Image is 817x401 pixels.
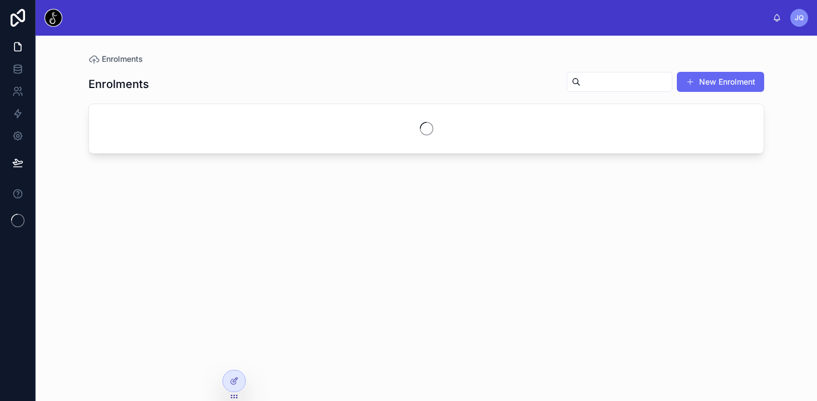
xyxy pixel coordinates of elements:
[677,72,764,92] button: New Enrolment
[71,16,773,20] div: scrollable content
[102,53,143,65] span: Enrolments
[88,76,149,92] h1: Enrolments
[795,13,804,22] span: JQ
[44,9,62,27] img: App logo
[88,53,143,65] a: Enrolments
